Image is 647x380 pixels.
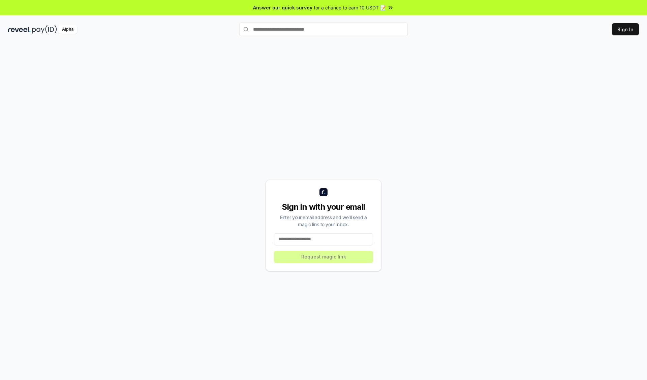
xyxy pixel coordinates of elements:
img: logo_small [319,188,328,196]
span: for a chance to earn 10 USDT 📝 [314,4,386,11]
img: reveel_dark [8,25,31,34]
div: Alpha [58,25,77,34]
div: Enter your email address and we’ll send a magic link to your inbox. [274,214,373,228]
div: Sign in with your email [274,202,373,212]
button: Sign In [612,23,639,35]
img: pay_id [32,25,57,34]
span: Answer our quick survey [253,4,312,11]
